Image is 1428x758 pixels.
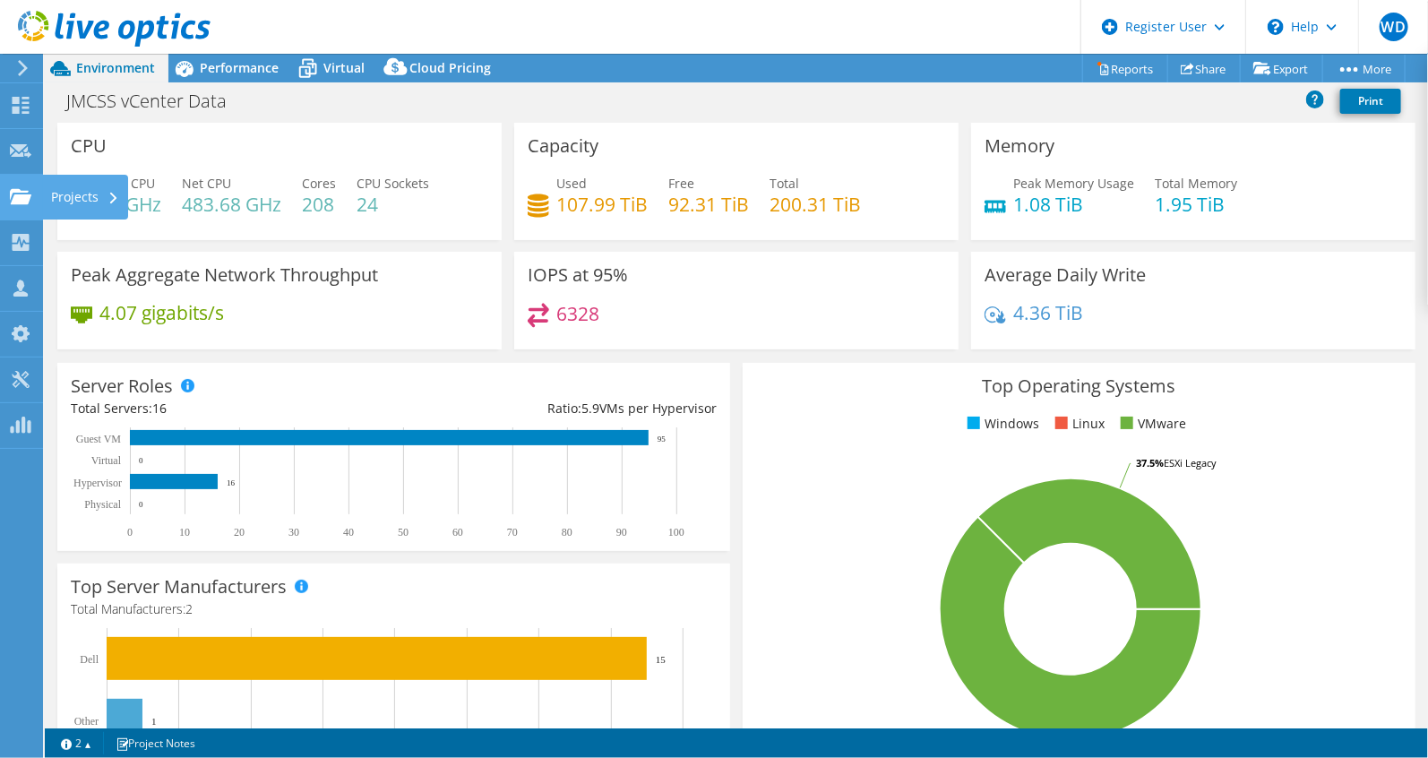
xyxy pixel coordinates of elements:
h4: 200.31 TiB [770,194,861,214]
svg: \n [1268,19,1284,35]
h3: CPU [71,136,107,156]
div: Total Servers: [71,399,393,418]
text: 15 [656,654,667,665]
h3: Peak Aggregate Network Throughput [71,265,378,285]
h4: 4.36 TiB [1013,303,1083,323]
text: 90 [616,526,627,538]
text: Hypervisor [73,477,122,489]
div: Projects [42,175,128,220]
text: Guest VM [76,433,121,445]
h3: IOPS at 95% [528,265,628,285]
span: Free [668,175,694,192]
a: Export [1240,55,1323,82]
text: 50 [398,526,409,538]
a: Share [1167,55,1241,82]
span: Cloud Pricing [409,59,491,76]
h3: Average Daily Write [985,265,1146,285]
text: 30 [288,526,299,538]
tspan: 37.5% [1136,456,1164,469]
h3: Server Roles [71,376,173,396]
span: CPU Sockets [357,175,429,192]
h3: Capacity [528,136,598,156]
span: 16 [152,400,167,417]
text: 0 [127,526,133,538]
text: 95 [658,435,667,444]
h4: Total Manufacturers: [71,599,717,619]
a: Project Notes [103,732,208,754]
span: Peak CPU [99,175,155,192]
text: 0 [139,500,143,509]
h3: Memory [985,136,1054,156]
text: Dell [80,653,99,666]
h4: 208 [302,194,336,214]
text: 80 [562,526,572,538]
span: Cores [302,175,336,192]
span: Virtual [323,59,365,76]
h4: 92.31 TiB [668,194,749,214]
span: Performance [200,59,279,76]
h4: 4.07 gigabits/s [99,303,224,323]
li: Linux [1051,414,1105,434]
span: Net CPU [182,175,231,192]
text: 70 [507,526,518,538]
text: 16 [227,478,236,487]
text: 60 [452,526,463,538]
span: 5.9 [581,400,599,417]
a: 2 [48,732,104,754]
h1: JMCSS vCenter Data [58,91,254,111]
span: Total Memory [1155,175,1237,192]
text: Physical [84,498,121,511]
h4: 483.68 GHz [182,194,281,214]
span: Peak Memory Usage [1013,175,1134,192]
a: More [1322,55,1406,82]
h3: Top Server Manufacturers [71,577,287,597]
span: Total [770,175,799,192]
a: Print [1340,89,1401,114]
div: Ratio: VMs per Hypervisor [393,399,716,418]
tspan: ESXi Legacy [1164,456,1217,469]
a: Reports [1082,55,1168,82]
text: 10 [179,526,190,538]
h4: 24 [357,194,429,214]
text: 20 [234,526,245,538]
text: Virtual [91,454,122,467]
h4: 89 GHz [99,194,161,214]
text: 0 [139,456,143,465]
h4: 107.99 TiB [556,194,648,214]
span: Used [556,175,587,192]
h4: 1.08 TiB [1013,194,1134,214]
text: 1 [151,716,157,727]
li: Windows [963,414,1039,434]
span: WD [1380,13,1408,41]
text: Other [74,715,99,728]
h4: 1.95 TiB [1155,194,1237,214]
text: 100 [668,526,684,538]
span: 2 [185,600,193,617]
text: 40 [343,526,354,538]
h4: 6328 [556,304,599,323]
li: VMware [1116,414,1186,434]
h3: Top Operating Systems [756,376,1402,396]
span: Environment [76,59,155,76]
